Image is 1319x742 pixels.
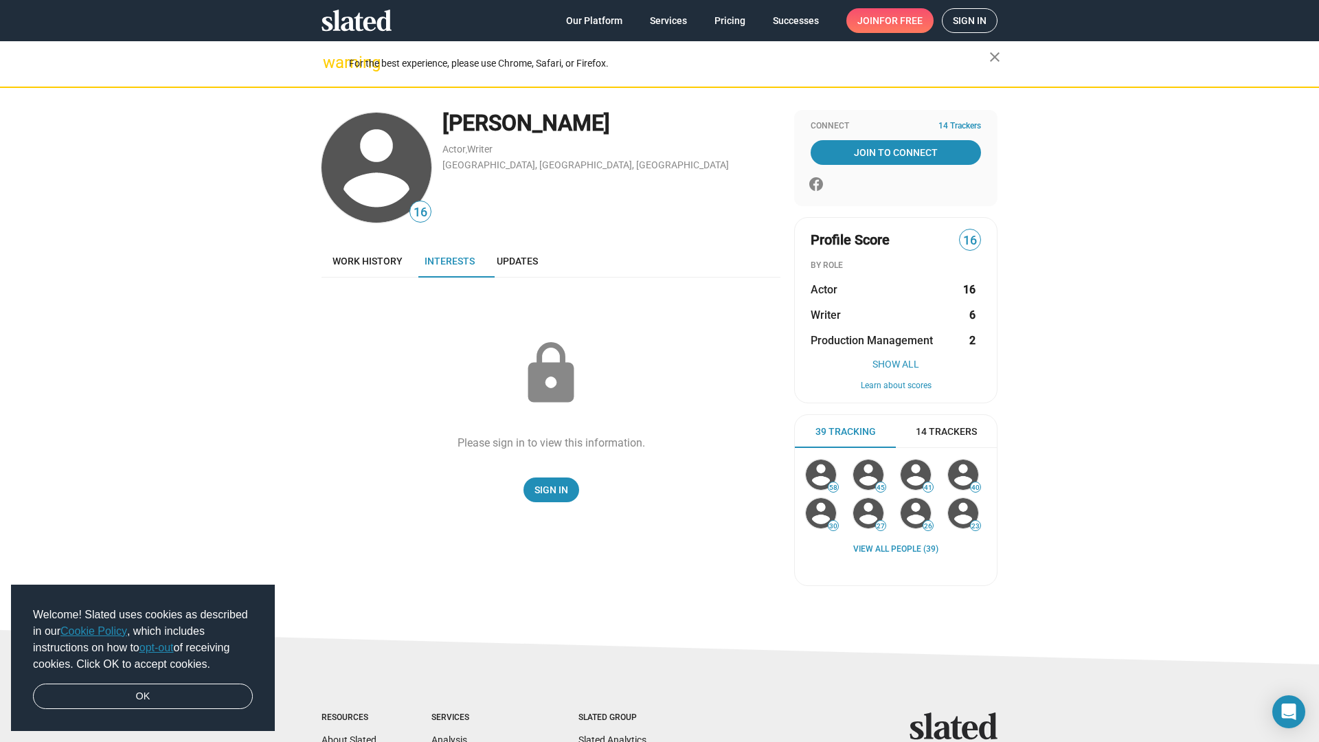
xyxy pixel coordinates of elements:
div: Resources [322,712,376,723]
mat-icon: warning [323,54,339,71]
span: Production Management [811,333,933,348]
div: Open Intercom Messenger [1272,695,1305,728]
span: 58 [828,484,838,492]
a: View all People (39) [853,544,938,555]
a: Joinfor free [846,8,934,33]
span: 16 [410,203,431,222]
span: 27 [876,522,886,530]
span: 40 [971,484,980,492]
span: , [466,146,467,154]
div: Services [431,712,523,723]
a: Work history [322,245,414,278]
a: Cookie Policy [60,625,127,637]
a: Interests [414,245,486,278]
span: Pricing [714,8,745,33]
strong: 16 [963,282,976,297]
a: Actor [442,144,466,155]
a: dismiss cookie message [33,684,253,710]
a: Successes [762,8,830,33]
span: for free [879,8,923,33]
span: Successes [773,8,819,33]
span: 16 [960,232,980,250]
span: 39 Tracking [815,425,876,438]
span: Sign in [953,9,987,32]
div: Please sign in to view this information. [458,436,645,450]
span: 45 [876,484,886,492]
button: Show All [811,359,981,370]
a: Our Platform [555,8,633,33]
span: 14 Trackers [916,425,977,438]
div: cookieconsent [11,585,275,732]
div: Slated Group [578,712,672,723]
a: Updates [486,245,549,278]
a: Join To Connect [811,140,981,165]
a: [GEOGRAPHIC_DATA], [GEOGRAPHIC_DATA], [GEOGRAPHIC_DATA] [442,159,729,170]
a: Sign in [942,8,997,33]
div: BY ROLE [811,260,981,271]
a: Writer [467,144,493,155]
span: 26 [923,522,933,530]
span: 41 [923,484,933,492]
span: Updates [497,256,538,267]
span: Work history [332,256,403,267]
span: Services [650,8,687,33]
div: [PERSON_NAME] [442,109,780,138]
span: Our Platform [566,8,622,33]
div: Connect [811,121,981,132]
strong: 6 [969,308,976,322]
a: Pricing [703,8,756,33]
span: Actor [811,282,837,297]
span: Sign In [534,477,568,502]
span: Join [857,8,923,33]
span: Welcome! Slated uses cookies as described in our , which includes instructions on how to of recei... [33,607,253,673]
mat-icon: lock [517,339,585,408]
span: Writer [811,308,841,322]
mat-icon: close [987,49,1003,65]
a: Services [639,8,698,33]
strong: 2 [969,333,976,348]
div: For the best experience, please use Chrome, Safari, or Firefox. [349,54,989,73]
span: 23 [971,522,980,530]
span: Interests [425,256,475,267]
span: 14 Trackers [938,121,981,132]
a: opt-out [139,642,174,653]
span: Profile Score [811,231,890,249]
button: Learn about scores [811,381,981,392]
a: Sign In [523,477,579,502]
span: 30 [828,522,838,530]
span: Join To Connect [813,140,978,165]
